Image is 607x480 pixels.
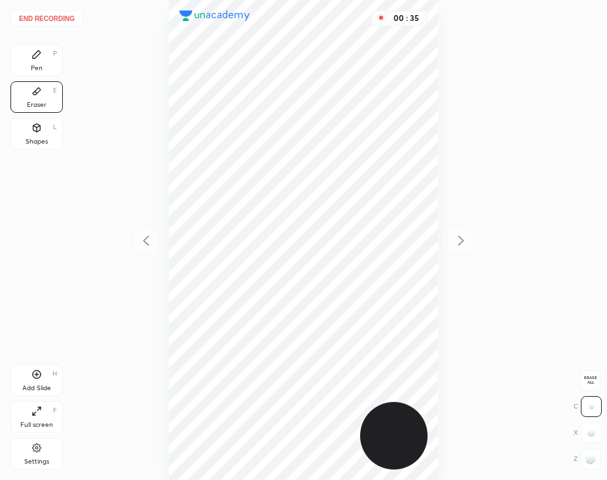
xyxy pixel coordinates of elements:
[27,102,46,108] div: Eraser
[31,65,43,71] div: Pen
[52,370,57,377] div: H
[53,407,57,414] div: F
[20,422,53,428] div: Full screen
[581,376,600,385] span: Erase all
[24,458,49,465] div: Settings
[53,50,57,57] div: P
[574,396,602,417] div: C
[390,14,422,23] div: 00 : 35
[53,87,57,94] div: E
[179,10,250,21] img: logo.38c385cc.svg
[53,124,57,130] div: L
[10,10,83,26] button: End recording
[574,422,602,443] div: X
[26,138,48,145] div: Shapes
[22,385,51,391] div: Add Slide
[574,449,601,470] div: Z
